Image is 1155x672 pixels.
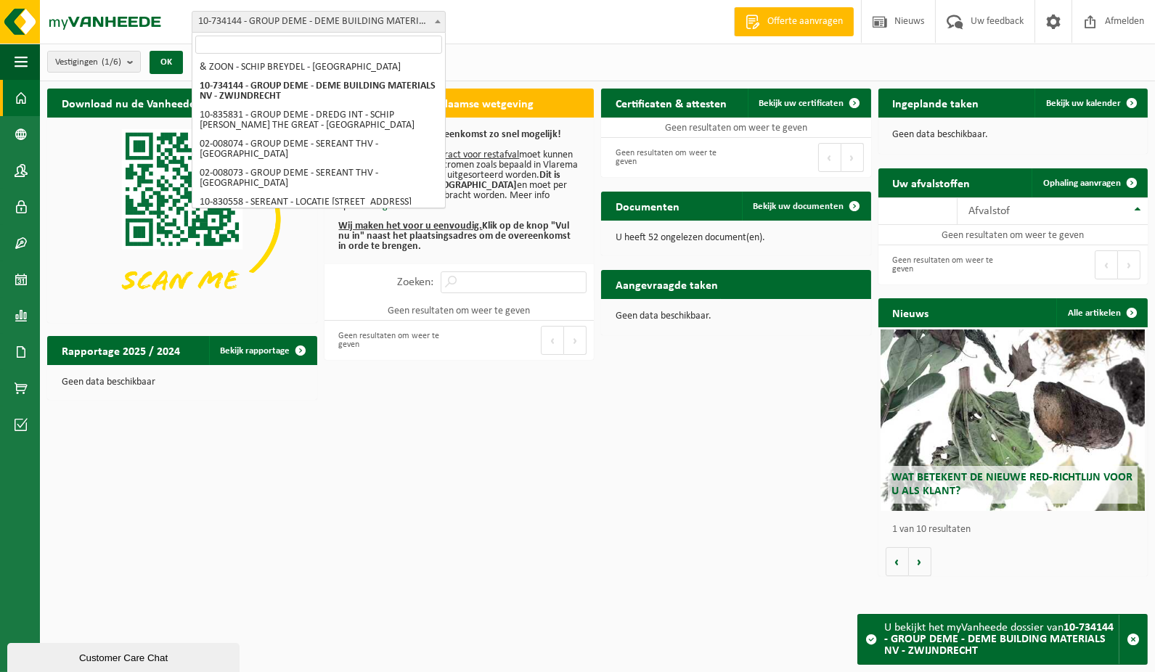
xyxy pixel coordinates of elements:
b: Dit is wettelijk verplicht in [GEOGRAPHIC_DATA] [339,170,561,191]
p: U heeft 52 ongelezen document(en). [616,233,857,243]
li: 10-830558 - SEREANT - LOCATIE [STREET_ADDRESS] [195,193,442,212]
img: Download de VHEPlus App [47,118,317,320]
li: 02-008073 - GROUP DEME - SEREANT THV - [GEOGRAPHIC_DATA] [195,164,442,193]
p: 1 van 10 resultaten [893,525,1141,535]
li: 10-734144 - GROUP DEME - DEME BUILDING MATERIALS NV - ZWIJNDRECHT [195,77,442,106]
div: Geen resultaten om weer te geven [332,324,452,356]
a: Offerte aanvragen [734,7,854,36]
button: Vestigingen(1/6) [47,51,141,73]
h2: Aangevraagde taken [601,270,732,298]
count: (1/6) [102,57,121,67]
li: 10-813293 - GROUP DEME - BAGGERWERKEN DECLOEDT & ZOON - SCHIP BREYDEL - [GEOGRAPHIC_DATA] [195,48,442,77]
a: Alle artikelen [1056,298,1146,327]
button: Next [564,326,587,355]
h2: Documenten [601,192,694,220]
span: Wat betekent de nieuwe RED-richtlijn voor u als klant? [891,472,1132,497]
strong: 10-734144 - GROUP DEME - DEME BUILDING MATERIALS NV - ZWIJNDRECHT [884,622,1114,657]
h2: Certificaten & attesten [601,89,741,117]
label: Zoeken: [397,277,433,289]
span: Bekijk uw certificaten [759,99,844,108]
button: Previous [541,326,564,355]
a: Wat betekent de nieuwe RED-richtlijn voor u als klant? [881,329,1145,511]
span: 10-734144 - GROUP DEME - DEME BUILDING MATERIALS NV - ZWIJNDRECHT [192,11,446,33]
iframe: chat widget [7,640,242,672]
button: Previous [1095,250,1118,279]
span: Bekijk uw documenten [754,202,844,211]
span: Afvalstof [968,205,1010,217]
p: Geen data beschikbaar. [616,311,857,321]
div: Geen resultaten om weer te geven [886,249,1006,281]
h2: Download nu de Vanheede+ app! [47,89,241,117]
td: Geen resultaten om weer te geven [878,225,1148,245]
h2: Nieuws [878,298,944,327]
div: U bekijkt het myVanheede dossier van [884,615,1119,664]
button: Previous [818,143,841,172]
h2: Uw afvalstoffen [878,168,985,197]
p: Geen data beschikbaar [62,377,303,388]
span: Bekijk uw kalender [1046,99,1121,108]
span: Offerte aanvragen [764,15,846,29]
button: Next [1118,250,1140,279]
h2: Rapportage 2025 / 2024 [47,336,195,364]
div: Geen resultaten om weer te geven [608,142,729,173]
button: Vorige [886,547,909,576]
b: Update uw Vlarema overeenkomst zo snel mogelijk! [339,129,562,140]
button: Next [841,143,864,172]
a: Bekijk uw kalender [1034,89,1146,118]
span: Ophaling aanvragen [1043,179,1121,188]
button: OK [150,51,183,74]
span: Vestigingen [55,52,121,73]
td: Geen resultaten om weer te geven [325,300,595,321]
li: 02-008074 - GROUP DEME - SEREANT THV - [GEOGRAPHIC_DATA] [195,135,442,164]
button: Volgende [909,547,931,576]
span: 10-734144 - GROUP DEME - DEME BUILDING MATERIALS NV - ZWIJNDRECHT [192,12,445,32]
p: Geen data beschikbaar. [893,130,1134,140]
h2: Ingeplande taken [878,89,994,117]
li: 10-835831 - GROUP DEME - DREDG INT - SCHIP [PERSON_NAME] THE GREAT - [GEOGRAPHIC_DATA] [195,106,442,135]
a: Bekijk uw documenten [742,192,870,221]
u: Wij maken het voor u eenvoudig. [339,221,483,231]
a: Ophaling aanvragen [1032,168,1146,197]
td: Geen resultaten om weer te geven [601,118,871,138]
a: Bekijk uw certificaten [748,89,870,118]
b: Klik op de knop "Vul nu in" naast het plaatsingsadres om de overeenkomst in orde te brengen. [339,221,571,252]
p: moet kunnen aantonen dat de 29 afvalstromen zoals bepaald in Vlarema 9 selectief aangeboden en ui... [339,130,580,252]
a: Bekijk rapportage [209,336,316,365]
